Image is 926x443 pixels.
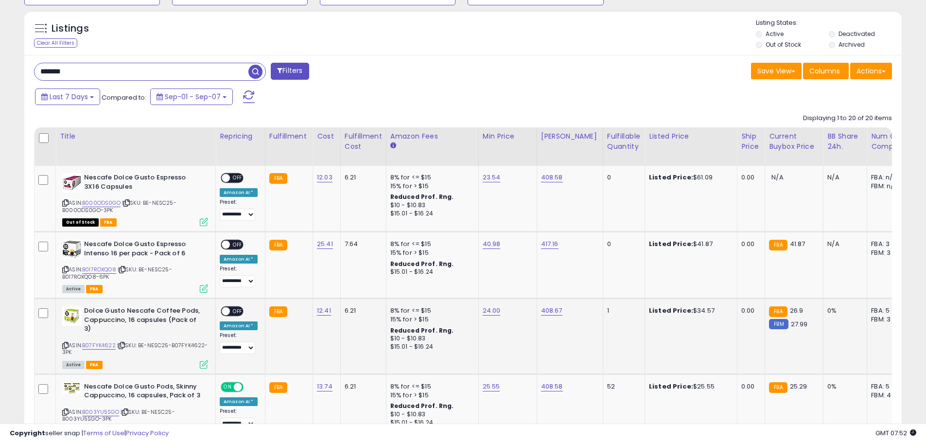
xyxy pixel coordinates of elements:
[165,92,221,102] span: Sep-01 - Sep-07
[220,397,258,406] div: Amazon AI *
[269,173,287,184] small: FBA
[220,199,258,221] div: Preset:
[827,306,859,315] div: 0%
[82,408,119,416] a: B003YU5SGO
[483,306,501,316] a: 24.00
[220,321,258,330] div: Amazon AI *
[871,173,903,182] div: FBA: n/a
[769,306,787,317] small: FBA
[390,268,471,276] div: $15.01 - $16.24
[390,201,471,210] div: $10 - $10.83
[390,182,471,191] div: 15% for > $15
[62,361,85,369] span: All listings currently available for purchase on Amazon
[871,131,907,152] div: Num of Comp.
[483,173,501,182] a: 23.54
[790,382,807,391] span: 25.29
[649,306,730,315] div: $34.57
[82,341,116,350] a: B07FYK4622
[541,239,559,249] a: 417.16
[790,306,804,315] span: 26.9
[649,306,693,315] b: Listed Price:
[86,285,103,293] span: FBA
[62,199,176,213] span: | SKU: BE-NESC25-B000ODS0GO-3PK
[390,315,471,324] div: 15% for > $15
[84,240,202,260] b: Nescafe Dolce Gusto Espresso Intenso 16 per pack - Pack of 6
[230,241,245,249] span: OFF
[317,239,333,249] a: 25.41
[220,332,258,354] div: Preset:
[541,173,563,182] a: 408.58
[269,240,287,250] small: FBA
[839,40,865,49] label: Archived
[390,382,471,391] div: 8% for <= $15
[649,240,730,248] div: $41.87
[827,173,859,182] div: N/A
[390,260,454,268] b: Reduced Prof. Rng.
[62,173,208,225] div: ASIN:
[390,410,471,419] div: $10 - $10.83
[607,173,637,182] div: 0
[741,131,761,152] div: Ship Price
[345,240,379,248] div: 7.64
[541,131,599,142] div: [PERSON_NAME]
[390,391,471,400] div: 15% for > $15
[649,173,730,182] div: $61.09
[62,306,82,326] img: 51SbOuFiJSL._SL40_.jpg
[751,63,802,79] button: Save View
[62,173,82,193] img: 41TOAixGTKL._SL40_.jpg
[10,429,169,438] div: seller snap | |
[871,248,903,257] div: FBM: 3
[803,63,849,79] button: Columns
[35,89,100,105] button: Last 7 Days
[220,255,258,264] div: Amazon AI *
[483,131,533,142] div: Min Price
[269,306,287,317] small: FBA
[871,391,903,400] div: FBM: 4
[871,315,903,324] div: FBM: 3
[607,382,637,391] div: 52
[390,131,474,142] div: Amazon Fees
[220,408,258,430] div: Preset:
[220,266,258,287] div: Preset:
[82,266,116,274] a: B017ROXQO8
[741,173,757,182] div: 0.00
[607,240,637,248] div: 0
[541,306,562,316] a: 408.67
[871,382,903,391] div: FBA: 5
[62,306,208,368] div: ASIN:
[649,131,733,142] div: Listed Price
[102,93,146,102] span: Compared to:
[390,193,454,201] b: Reduced Prof. Rng.
[850,63,892,79] button: Actions
[345,131,382,152] div: Fulfillment Cost
[150,89,233,105] button: Sep-01 - Sep-07
[317,306,331,316] a: 12.41
[483,239,501,249] a: 40.98
[390,142,396,150] small: Amazon Fees.
[62,266,172,280] span: | SKU: BE-NESC25-B017ROXQO8-6PK
[62,382,82,394] img: 41d7gB2klCL._SL40_.jpg
[82,199,121,207] a: B000ODS0GO
[62,285,85,293] span: All listings currently available for purchase on Amazon
[756,18,902,28] p: Listing States:
[766,30,784,38] label: Active
[62,240,208,292] div: ASIN:
[766,40,801,49] label: Out of Stock
[769,382,787,393] small: FBA
[827,240,859,248] div: N/A
[62,382,208,434] div: ASIN:
[875,428,916,438] span: 2025-09-15 07:52 GMT
[769,319,788,329] small: FBM
[84,382,202,403] b: Nescafe Dolce Gusto Pods, Skinny Cappuccino, 16 capsules, Pack of 3
[649,382,730,391] div: $25.55
[541,382,563,391] a: 408.58
[607,131,641,152] div: Fulfillable Quantity
[390,343,471,351] div: $15.01 - $16.24
[269,382,287,393] small: FBA
[62,341,208,356] span: | SKU: BE-NESC25-B07FYK4622-3PK
[871,182,903,191] div: FBM: n/a
[741,382,757,391] div: 0.00
[607,306,637,315] div: 1
[230,307,245,316] span: OFF
[827,131,863,152] div: BB Share 24h.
